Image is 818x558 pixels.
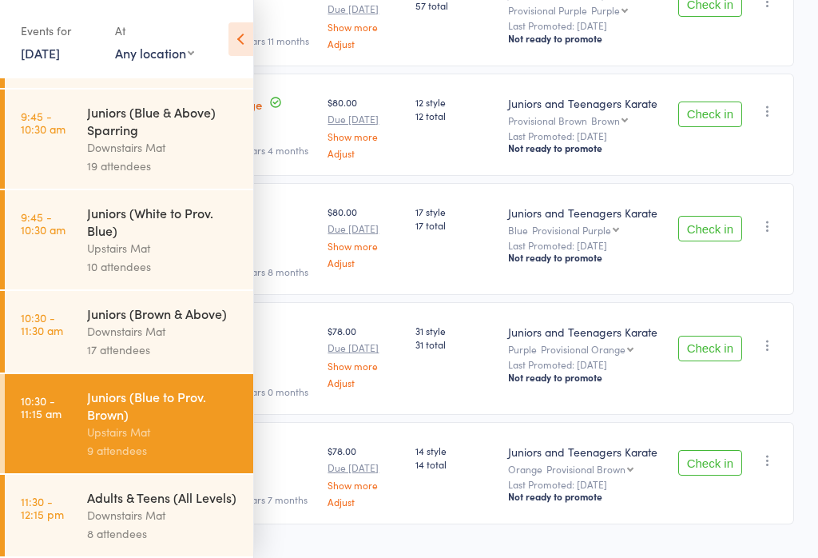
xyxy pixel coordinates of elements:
[508,479,662,490] small: Last Promoted: [DATE]
[591,115,620,126] div: Brown
[541,344,625,354] div: Provisional Orange
[415,457,494,471] span: 14 total
[591,5,620,15] div: Purple
[678,336,742,361] button: Check in
[328,257,403,268] a: Adjust
[87,257,240,276] div: 10 attendees
[87,506,240,524] div: Downstairs Mat
[508,205,662,221] div: Juniors and Teenagers Karate
[328,205,403,268] div: $80.00
[87,138,240,157] div: Downstairs Mat
[508,32,662,45] div: Not ready to promote
[115,44,194,62] div: Any location
[508,251,662,264] div: Not ready to promote
[87,305,240,322] div: Juniors (Brown & Above)
[87,488,240,506] div: Adults & Teens (All Levels)
[21,311,63,337] time: 10:30 - 11:30 am
[115,18,194,44] div: At
[328,38,403,49] a: Adjust
[415,95,494,109] span: 12 style
[415,444,494,457] span: 14 style
[415,218,494,232] span: 17 total
[21,495,64,520] time: 11:30 - 12:15 pm
[328,148,403,158] a: Adjust
[532,225,611,235] div: Provisional Purple
[87,239,240,257] div: Upstairs Mat
[508,324,662,340] div: Juniors and Teenagers Karate
[508,444,662,460] div: Juniors and Teenagers Karate
[508,225,662,235] div: Blue
[87,341,240,359] div: 17 attendees
[508,240,662,251] small: Last Promoted: [DATE]
[328,462,403,473] small: Due [DATE]
[21,110,66,135] time: 9:45 - 10:30 am
[415,337,494,351] span: 31 total
[678,450,742,476] button: Check in
[87,157,240,175] div: 19 attendees
[328,377,403,388] a: Adjust
[5,374,253,473] a: 10:30 -11:15 amJuniors (Blue to Prov. Brown)Upstairs Mat9 attendees
[415,324,494,337] span: 31 style
[508,130,662,141] small: Last Promoted: [DATE]
[21,44,60,62] a: [DATE]
[21,394,62,420] time: 10:30 - 11:15 am
[21,18,99,44] div: Events for
[508,490,662,503] div: Not ready to promote
[21,210,66,236] time: 9:45 - 10:30 am
[5,291,253,373] a: 10:30 -11:30 amJuniors (Brown & Above)Downstairs Mat17 attendees
[5,475,253,556] a: 11:30 -12:15 pmAdults & Teens (All Levels)Downstairs Mat8 attendees
[328,480,403,490] a: Show more
[328,95,403,158] div: $80.00
[328,114,403,125] small: Due [DATE]
[87,423,240,441] div: Upstairs Mat
[415,205,494,218] span: 17 style
[508,115,662,126] div: Provisional Brown
[508,359,662,370] small: Last Promoted: [DATE]
[328,241,403,251] a: Show more
[508,344,662,354] div: Purple
[546,464,625,474] div: Provisional Brown
[678,216,742,241] button: Check in
[328,22,403,32] a: Show more
[678,102,742,127] button: Check in
[328,342,403,353] small: Due [DATE]
[508,20,662,31] small: Last Promoted: [DATE]
[508,371,662,384] div: Not ready to promote
[508,464,662,474] div: Orange
[328,3,403,14] small: Due [DATE]
[87,441,240,460] div: 9 attendees
[328,324,403,387] div: $78.00
[5,190,253,289] a: 9:45 -10:30 amJuniors (White to Prov. Blue)Upstairs Mat10 attendees
[328,223,403,234] small: Due [DATE]
[87,103,240,138] div: Juniors (Blue & Above) Sparring
[87,204,240,239] div: Juniors (White to Prov. Blue)
[87,388,240,423] div: Juniors (Blue to Prov. Brown)
[328,131,403,141] a: Show more
[328,496,403,507] a: Adjust
[508,141,662,154] div: Not ready to promote
[87,524,240,543] div: 8 attendees
[328,361,403,371] a: Show more
[109,96,262,113] a: [PERSON_NAME] L'Estrange
[508,5,662,15] div: Provisional Purple
[415,109,494,122] span: 12 total
[508,95,662,111] div: Juniors and Teenagers Karate
[87,322,240,341] div: Downstairs Mat
[5,90,253,189] a: 9:45 -10:30 amJuniors (Blue & Above) SparringDownstairs Mat19 attendees
[328,444,403,507] div: $78.00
